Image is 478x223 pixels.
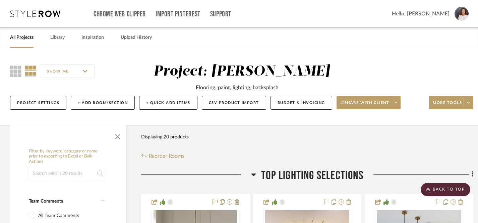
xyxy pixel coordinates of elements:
[433,100,462,110] span: More tools
[81,33,104,42] a: Inspiration
[94,11,146,17] a: Chrome Web Clipper
[455,7,469,21] img: avatar
[71,96,135,110] button: + Add Room/Section
[154,65,330,79] div: Project: [PERSON_NAME]
[337,96,401,109] button: Share with client
[261,169,363,183] span: Top Lighting Selections
[196,84,279,92] div: Flooring, paint, lighting, backsplash
[50,33,65,42] a: Library
[10,33,34,42] a: All Projects
[29,167,107,180] input: Search within 20 results
[111,129,124,142] button: Close
[139,96,197,110] button: + Quick Add Items
[392,10,450,18] span: Hello, [PERSON_NAME]
[210,11,231,17] a: Support
[421,183,470,196] scroll-to-top-button: BACK TO TOP
[10,96,66,110] button: Project Settings
[141,152,184,160] button: Reorder Rooms
[141,130,189,144] div: Displaying 20 products
[38,210,103,221] div: All Team Comments
[149,152,184,160] span: Reorder Rooms
[29,199,63,204] span: Team Comments
[429,96,473,109] button: More tools
[271,96,332,110] button: Budget & Invoicing
[121,33,152,42] a: Upload History
[341,100,390,110] span: Share with client
[202,96,266,110] button: CSV Product Import
[156,11,200,17] a: Import Pinterest
[29,149,107,164] h6: Filter by keyword, category or name prior to exporting to Excel or Bulk Actions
